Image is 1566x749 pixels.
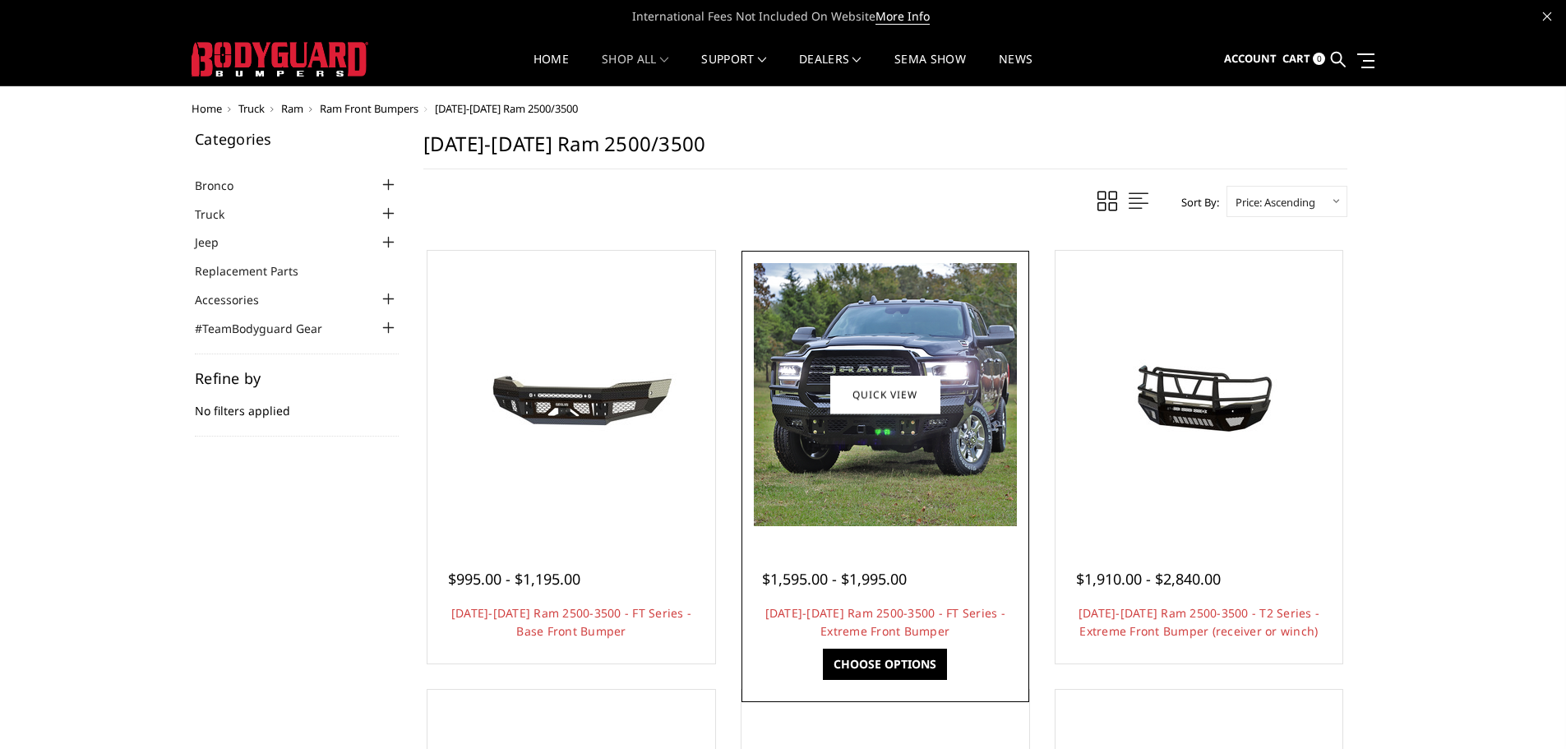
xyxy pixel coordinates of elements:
[435,101,578,116] span: [DATE]-[DATE] Ram 2500/3500
[192,42,368,76] img: BODYGUARD BUMPERS
[534,53,569,86] a: Home
[432,255,711,534] a: 2019-2025 Ram 2500-3500 - FT Series - Base Front Bumper
[195,177,254,194] a: Bronco
[754,263,1017,526] img: 2019-2025 Ram 2500-3500 - FT Series - Extreme Front Bumper
[448,569,580,589] span: $995.00 - $1,195.00
[762,569,907,589] span: $1,595.00 - $1,995.00
[1060,255,1339,534] a: 2019-2025 Ram 2500-3500 - T2 Series - Extreme Front Bumper (receiver or winch) 2019-2025 Ram 2500...
[602,53,668,86] a: shop all
[1484,670,1566,749] iframe: Chat Widget
[1079,605,1319,639] a: [DATE]-[DATE] Ram 2500-3500 - T2 Series - Extreme Front Bumper (receiver or winch)
[830,375,940,414] a: Quick view
[281,101,303,116] a: Ram
[195,371,399,386] h5: Refine by
[195,132,399,146] h5: Categories
[799,53,862,86] a: Dealers
[195,233,239,251] a: Jeep
[1076,569,1221,589] span: $1,910.00 - $2,840.00
[765,605,1005,639] a: [DATE]-[DATE] Ram 2500-3500 - FT Series - Extreme Front Bumper
[451,605,691,639] a: [DATE]-[DATE] Ram 2500-3500 - FT Series - Base Front Bumper
[195,206,245,223] a: Truck
[195,320,343,337] a: #TeamBodyguard Gear
[999,53,1032,86] a: News
[875,8,930,25] a: More Info
[238,101,265,116] a: Truck
[1282,51,1310,66] span: Cart
[746,255,1025,534] a: 2019-2025 Ram 2500-3500 - FT Series - Extreme Front Bumper 2019-2025 Ram 2500-3500 - FT Series - ...
[1224,51,1277,66] span: Account
[195,262,319,280] a: Replacement Parts
[894,53,966,86] a: SEMA Show
[423,132,1347,169] h1: [DATE]-[DATE] Ram 2500/3500
[1224,37,1277,81] a: Account
[1282,37,1325,81] a: Cart 0
[440,333,703,456] img: 2019-2025 Ram 2500-3500 - FT Series - Base Front Bumper
[320,101,418,116] a: Ram Front Bumpers
[1172,190,1219,215] label: Sort By:
[701,53,766,86] a: Support
[192,101,222,116] a: Home
[823,649,947,680] a: Choose Options
[195,371,399,437] div: No filters applied
[1067,333,1330,456] img: 2019-2025 Ram 2500-3500 - T2 Series - Extreme Front Bumper (receiver or winch)
[195,291,279,308] a: Accessories
[1313,53,1325,65] span: 0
